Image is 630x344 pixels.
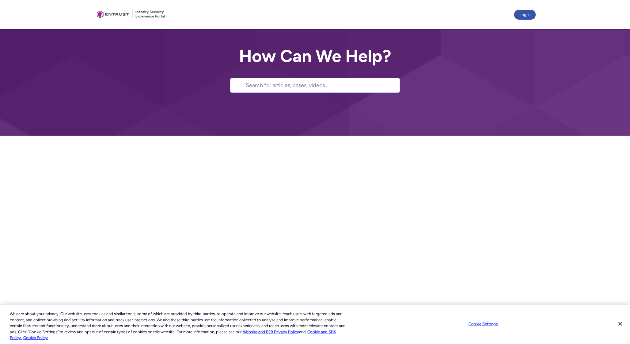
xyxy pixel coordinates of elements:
[10,311,347,341] div: We care about your privacy. Our website uses cookies and similar tools, some of which are provide...
[230,47,400,66] h2: How Can We Help?
[464,318,502,330] button: Cookie Settings
[243,330,299,334] a: More information about our cookie policy., opens in a new tab
[246,78,400,92] input: Search for articles, cases, videos...
[514,10,536,20] button: Log in
[23,335,48,340] a: Cookie Policy
[230,78,246,92] button: Search
[613,317,627,330] button: Close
